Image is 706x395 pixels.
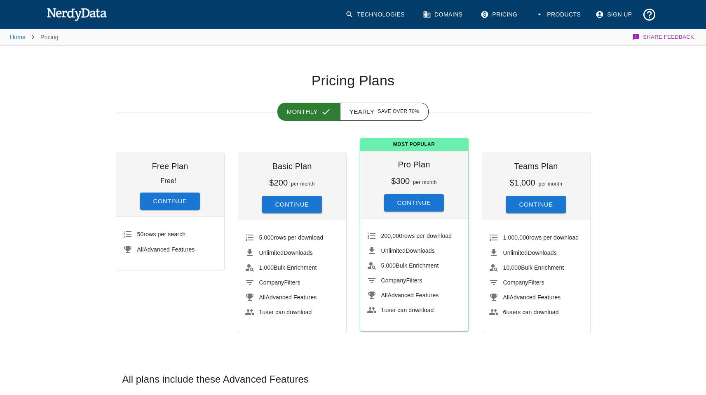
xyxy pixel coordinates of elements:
a: Pricing [476,4,524,25]
span: Bulk Enrichment [259,264,317,271]
span: All [503,294,510,301]
button: Support and Documentation [639,4,660,25]
span: Advanced Features [381,292,439,299]
h3: All plans include these Advanced Features [116,373,591,386]
span: Advanced Features [137,246,195,253]
span: 6 [503,309,507,315]
h6: Free Plan [123,160,218,173]
button: Continue [140,193,200,210]
span: 5,000 [381,262,396,269]
span: Most Popular [360,138,468,151]
span: Bulk Enrichment [503,264,564,271]
span: Company [259,279,284,286]
span: Unlimited [503,249,528,256]
span: rows per download [259,234,324,241]
nav: breadcrumb [10,29,59,45]
span: Downloads [259,249,313,256]
span: Company [503,279,528,286]
a: Home [10,34,26,40]
h6: Basic Plan [245,160,340,173]
span: Filters [381,277,422,284]
span: 50 [137,231,144,237]
button: Monthly [277,103,340,121]
span: Downloads [381,247,435,254]
button: Share Feedback [631,29,696,45]
button: Products [530,4,587,25]
h6: $200 [269,178,288,187]
span: Advanced Features [503,294,561,301]
span: 1 [259,309,263,315]
span: Filters [259,279,300,286]
h1: Pricing Plans [116,72,591,89]
button: Continue [262,196,322,213]
span: 5,000 [259,234,274,241]
span: Unlimited [381,247,406,254]
img: NerdyData.com [47,6,107,22]
span: per month [413,179,437,185]
span: Unlimited [259,249,284,256]
a: Technologies [340,4,411,25]
p: Free! [160,177,176,184]
span: Save over 70% [378,108,419,116]
span: 1,000,000 [503,234,530,241]
span: Downloads [503,249,557,256]
h6: Pro Plan [367,158,462,171]
a: Sign Up [591,4,638,25]
span: rows per download [503,234,579,241]
button: Continue [506,196,566,213]
span: user can download [259,309,312,315]
span: user can download [381,307,434,313]
a: Domains [418,4,469,25]
h6: $1,000 [510,178,535,187]
p: Pricing [40,33,59,41]
span: rows per download [381,233,452,239]
h6: $300 [391,176,410,186]
span: All [381,292,388,299]
span: per month [539,181,563,187]
span: per month [291,181,315,187]
span: users can download [503,309,559,315]
span: 1 [381,307,385,313]
span: 1,000 [259,264,274,271]
span: Filters [503,279,544,286]
span: 10,000 [503,264,521,271]
span: Advanced Features [259,294,317,301]
span: 200,000 [381,233,403,239]
span: All [137,246,144,253]
h6: Teams Plan [489,160,584,173]
span: All [259,294,266,301]
button: Yearly Save over 70% [340,103,429,121]
span: Bulk Enrichment [381,262,439,269]
button: Continue [384,194,444,212]
span: rows per search [137,231,186,237]
span: Company [381,277,406,284]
